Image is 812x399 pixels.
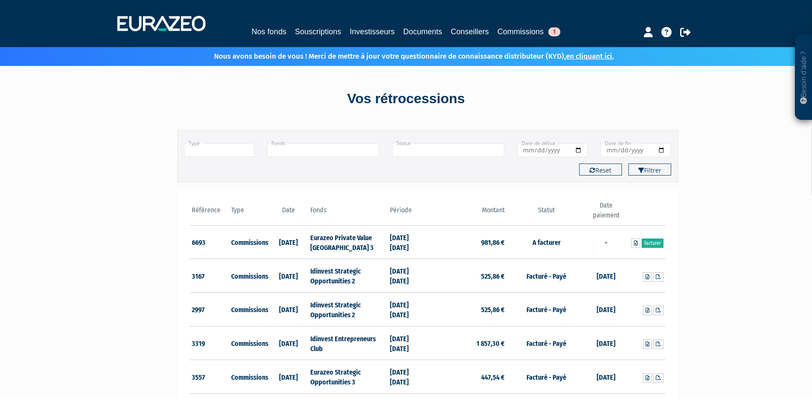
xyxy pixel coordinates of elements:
[269,259,309,293] td: [DATE]
[507,259,586,293] td: Facturé - Payé
[497,26,560,39] a: Commissions1
[229,326,269,360] td: Commissions
[189,49,614,62] p: Nous avons besoin de vous ! Merci de mettre à jour votre questionnaire de connaissance distribute...
[350,26,395,38] a: Investisseurs
[190,293,229,327] td: 2997
[190,259,229,293] td: 3167
[269,293,309,327] td: [DATE]
[428,225,507,259] td: 981,86 €
[229,201,269,225] th: Type
[586,225,626,259] td: -
[507,201,586,225] th: Statut
[229,259,269,293] td: Commissions
[190,225,229,259] td: 6693
[308,360,387,394] td: Eurazeo Strategic Opportunities 3
[269,326,309,360] td: [DATE]
[428,201,507,225] th: Montant
[586,259,626,293] td: [DATE]
[428,326,507,360] td: 1 857,30 €
[308,259,387,293] td: Idinvest Strategic Opportunities 2
[308,225,387,259] td: Eurazeo Private Value [GEOGRAPHIC_DATA] 3
[269,360,309,394] td: [DATE]
[507,293,586,327] td: Facturé - Payé
[190,360,229,394] td: 3557
[507,326,586,360] td: Facturé - Payé
[507,225,586,259] td: A facturer
[586,360,626,394] td: [DATE]
[451,26,489,38] a: Conseillers
[190,326,229,360] td: 3319
[799,39,809,116] p: Besoin d'aide ?
[295,26,341,38] a: Souscriptions
[628,164,671,176] button: Filtrer
[403,26,442,38] a: Documents
[388,326,428,360] td: [DATE] [DATE]
[308,326,387,360] td: Idinvest Entrepreneurs Club
[586,326,626,360] td: [DATE]
[388,293,428,327] td: [DATE] [DATE]
[229,360,269,394] td: Commissions
[388,225,428,259] td: [DATE] [DATE]
[388,259,428,293] td: [DATE] [DATE]
[252,26,286,38] a: Nos fonds
[428,259,507,293] td: 525,86 €
[229,225,269,259] td: Commissions
[269,201,309,225] th: Date
[162,89,650,109] div: Vos rétrocessions
[507,360,586,394] td: Facturé - Payé
[579,164,622,176] button: Reset
[308,293,387,327] td: Idinvest Strategic Opportunities 2
[229,293,269,327] td: Commissions
[117,16,205,31] img: 1732889491-logotype_eurazeo_blanc_rvb.png
[428,360,507,394] td: 447,54 €
[548,27,560,36] span: 1
[388,201,428,225] th: Période
[269,225,309,259] td: [DATE]
[566,52,614,61] a: en cliquant ici.
[428,293,507,327] td: 525,86 €
[586,293,626,327] td: [DATE]
[190,201,229,225] th: Référence
[642,238,663,248] a: Facturer
[586,201,626,225] th: Date paiement
[388,360,428,394] td: [DATE] [DATE]
[308,201,387,225] th: Fonds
